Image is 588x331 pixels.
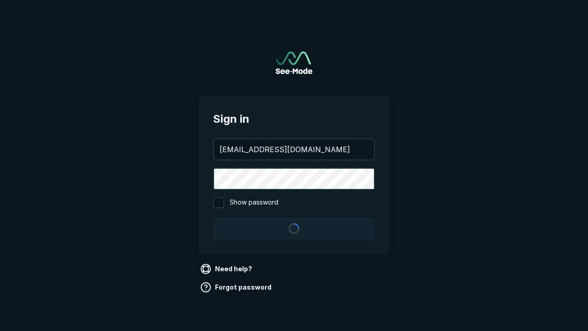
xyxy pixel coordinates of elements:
a: Need help? [198,262,256,276]
a: Go to sign in [276,51,312,74]
img: See-Mode Logo [276,51,312,74]
input: your@email.com [214,139,374,160]
a: Forgot password [198,280,275,295]
span: Sign in [213,111,375,127]
span: Show password [230,197,278,208]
